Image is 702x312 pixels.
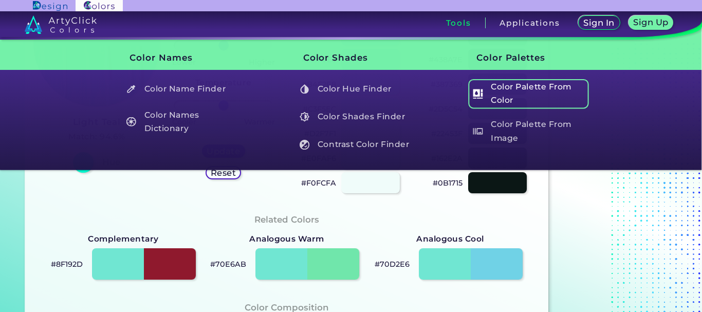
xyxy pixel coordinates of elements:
[294,107,416,126] a: Color Shades Finder
[294,79,416,99] a: Color Hue Finder
[121,107,243,136] a: Color Names Dictionary
[249,232,324,246] strong: Analogous Warm
[33,1,67,11] img: ArtyClick Design logo
[121,107,242,136] h5: Color Names Dictionary
[459,45,590,71] h3: Color Palettes
[25,15,97,34] img: logo_artyclick_colors_white.svg
[433,177,463,189] p: #0B1715
[500,19,560,27] h3: Applications
[468,117,589,146] h5: Color Palette From Image
[467,117,589,146] a: Color Palette From Image
[212,169,235,177] h5: Reset
[301,177,336,189] p: #F0FCFA
[295,79,416,99] h5: Color Hue Finder
[473,126,483,136] img: icon_palette_from_image_white.svg
[375,258,410,270] p: #70D2E6
[254,212,319,227] h4: Related Colors
[585,19,613,27] h5: Sign In
[468,79,589,108] h5: Color Palette From Color
[295,107,416,126] h5: Color Shades Finder
[121,79,243,99] a: Color Name Finder
[286,45,417,71] h3: Color Shades
[112,45,243,71] h3: Color Names
[631,16,671,29] a: Sign Up
[467,79,589,108] a: Color Palette From Color
[300,84,309,94] img: icon_color_hue_white.svg
[126,117,136,126] img: icon_color_names_dictionary_white.svg
[126,84,136,94] img: icon_color_name_finder_white.svg
[300,140,309,150] img: icon_color_contrast_white.svg
[294,135,416,154] a: Contrast Color Finder
[635,19,667,26] h5: Sign Up
[580,16,618,29] a: Sign In
[88,232,158,246] strong: Complementary
[295,135,416,154] h5: Contrast Color Finder
[446,19,471,27] h3: Tools
[210,258,246,270] p: #70E6AB
[121,79,242,99] h5: Color Name Finder
[300,112,309,122] img: icon_color_shades_white.svg
[473,89,483,99] img: icon_col_pal_col_white.svg
[416,232,484,246] strong: Analogous Cool
[51,258,83,270] p: #8F192D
